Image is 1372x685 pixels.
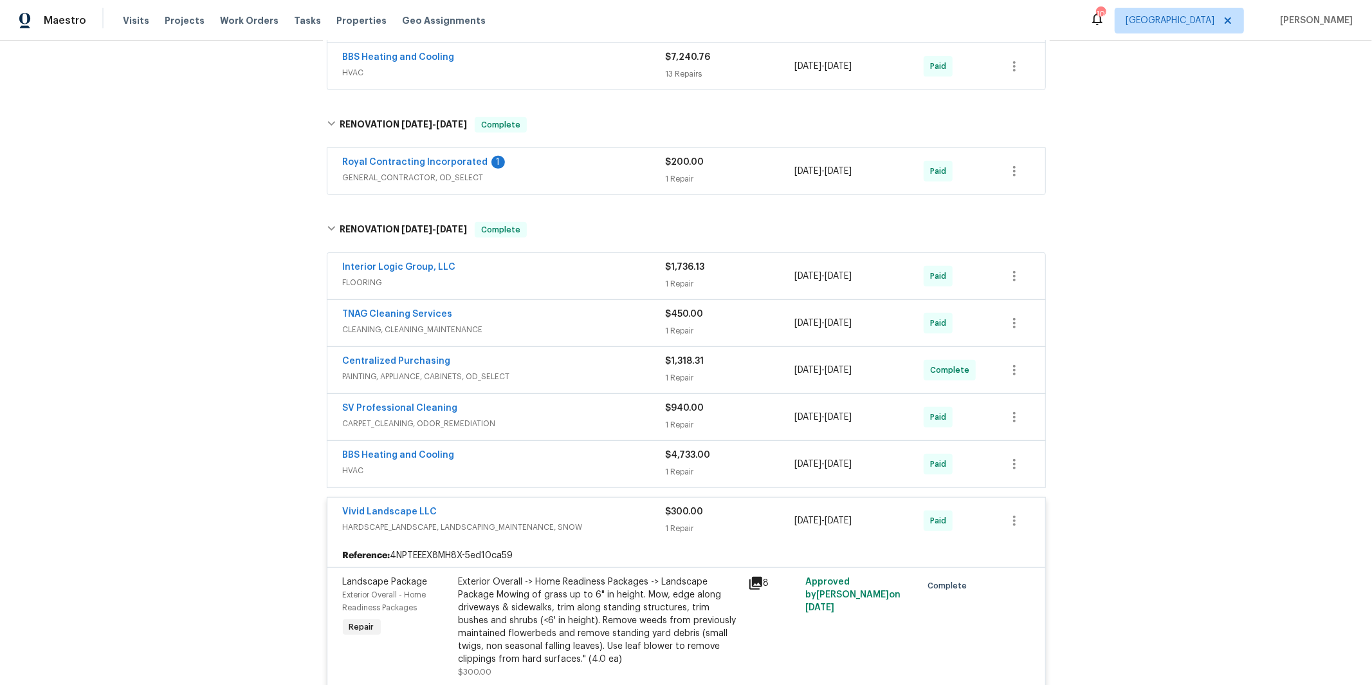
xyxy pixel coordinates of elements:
[165,14,205,27] span: Projects
[794,60,852,73] span: -
[666,507,704,516] span: $300.00
[666,404,704,413] span: $940.00
[825,62,852,71] span: [DATE]
[327,544,1045,567] div: 4NPTEEEX8MH8X-5ed10ca59
[44,14,86,27] span: Maestro
[825,319,852,328] span: [DATE]
[1096,8,1105,21] div: 101
[436,225,467,234] span: [DATE]
[666,418,795,431] div: 1 Repair
[323,209,1050,250] div: RENOVATION [DATE]-[DATE]Complete
[343,577,428,586] span: Landscape Package
[343,323,666,336] span: CLEANING, CLEANING_MAINTENANCE
[928,579,972,592] span: Complete
[930,317,951,330] span: Paid
[343,591,426,612] span: Exterior Overall - Home Readiness Packages
[930,514,951,527] span: Paid
[794,165,852,178] span: -
[794,270,852,283] span: -
[491,156,505,169] div: 1
[336,14,387,27] span: Properties
[666,310,704,319] span: $450.00
[825,272,852,281] span: [DATE]
[794,62,821,71] span: [DATE]
[294,16,321,25] span: Tasks
[459,668,492,676] span: $300.00
[794,364,852,377] span: -
[930,165,951,178] span: Paid
[401,225,432,234] span: [DATE]
[930,60,951,73] span: Paid
[323,104,1050,145] div: RENOVATION [DATE]-[DATE]Complete
[459,576,740,666] div: Exterior Overall -> Home Readiness Packages -> Landscape Package Mowing of grass up to 6" in heig...
[343,171,666,184] span: GENERAL_CONTRACTOR, OD_SELECT
[666,277,795,290] div: 1 Repair
[794,317,852,330] span: -
[401,120,467,129] span: -
[930,458,951,471] span: Paid
[343,404,458,413] a: SV Professional Cleaning
[343,451,455,460] a: BBS Heating and Cooling
[794,458,852,471] span: -
[340,222,467,238] h6: RENOVATION
[666,324,795,337] div: 1 Repair
[343,370,666,383] span: PAINTING, APPLIANCE, CABINETS, OD_SELECT
[666,263,705,272] span: $1,736.13
[666,158,704,167] span: $200.00
[666,357,704,366] span: $1,318.31
[343,549,390,562] b: Reference:
[343,53,455,62] a: BBS Heating and Cooling
[930,411,951,424] span: Paid
[794,460,821,469] span: [DATE]
[666,173,795,185] div: 1 Repair
[343,417,666,430] span: CARPET_CLEANING, ODOR_REMEDIATION
[436,120,467,129] span: [DATE]
[343,158,488,167] a: Royal Contracting Incorporated
[930,270,951,283] span: Paid
[825,516,852,525] span: [DATE]
[805,603,834,612] span: [DATE]
[825,167,852,176] span: [DATE]
[343,357,451,366] a: Centralized Purchasing
[825,413,852,422] span: [DATE]
[220,14,279,27] span: Work Orders
[343,507,437,516] a: Vivid Landscape LLC
[343,66,666,79] span: HVAC
[123,14,149,27] span: Visits
[402,14,486,27] span: Geo Assignments
[794,167,821,176] span: [DATE]
[343,310,453,319] a: TNAG Cleaning Services
[343,464,666,477] span: HVAC
[476,118,526,131] span: Complete
[748,576,798,591] div: 8
[476,223,526,236] span: Complete
[794,413,821,422] span: [DATE]
[340,117,467,133] h6: RENOVATION
[825,460,852,469] span: [DATE]
[794,516,821,525] span: [DATE]
[930,364,974,377] span: Complete
[666,53,711,62] span: $7,240.76
[343,276,666,289] span: FLOORING
[666,451,711,460] span: $4,733.00
[666,522,795,535] div: 1 Repair
[794,411,852,424] span: -
[666,465,795,478] div: 1 Repair
[401,225,467,234] span: -
[1126,14,1214,27] span: [GEOGRAPHIC_DATA]
[794,366,821,375] span: [DATE]
[794,319,821,328] span: [DATE]
[343,263,456,272] a: Interior Logic Group, LLC
[666,371,795,384] div: 1 Repair
[343,521,666,534] span: HARDSCAPE_LANDSCAPE, LANDSCAPING_MAINTENANCE, SNOW
[344,621,380,633] span: Repair
[794,514,852,527] span: -
[794,272,821,281] span: [DATE]
[1275,14,1353,27] span: [PERSON_NAME]
[401,120,432,129] span: [DATE]
[805,577,901,612] span: Approved by [PERSON_NAME] on
[825,366,852,375] span: [DATE]
[666,68,795,80] div: 13 Repairs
